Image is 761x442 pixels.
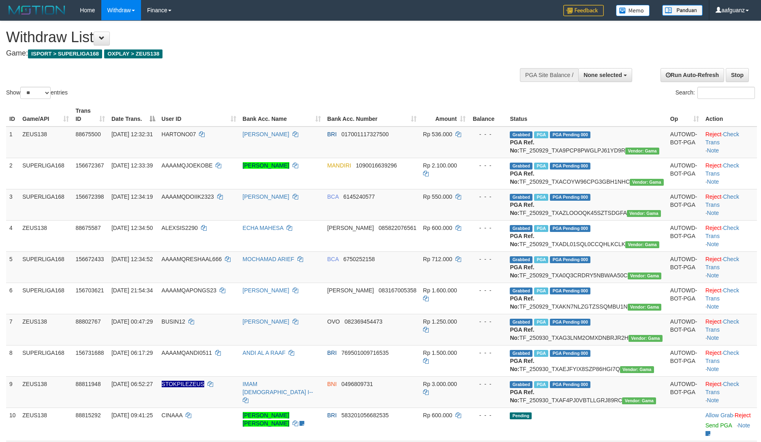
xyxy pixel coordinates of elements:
span: Marked by aafsoycanthlai [534,194,548,201]
span: Pending [510,412,532,419]
span: Grabbed [510,381,532,388]
td: · [702,408,757,441]
span: Marked by aafromsomean [534,350,548,357]
h4: Game: [6,49,499,58]
b: PGA Ref. No: [510,170,534,185]
span: PGA Pending [550,131,590,138]
span: Marked by aafsreyleap [534,381,548,388]
td: ZEUS138 [19,220,72,251]
th: ID [6,103,19,127]
b: PGA Ref. No: [510,233,534,247]
a: Reject [705,225,722,231]
span: BCA [327,256,339,262]
span: ISPORT > SUPERLIGA168 [28,49,102,58]
span: Marked by aafsreyleap [534,319,548,326]
span: Grabbed [510,194,532,201]
th: Op: activate to sort column ascending [667,103,702,127]
b: PGA Ref. No: [510,264,534,279]
span: Marked by aafchhiseyha [534,288,548,294]
td: ZEUS138 [19,314,72,345]
span: PGA Pending [550,194,590,201]
td: · · [702,127,757,158]
a: [PERSON_NAME] [243,131,289,137]
span: Rp 536.000 [423,131,452,137]
img: Feedback.jpg [563,5,604,16]
a: [PERSON_NAME] [243,287,289,294]
span: PGA Pending [550,163,590,170]
a: [PERSON_NAME] [PERSON_NAME] [243,412,289,427]
span: BNI [327,381,337,387]
a: Reject [705,162,722,169]
td: SUPERLIGA168 [19,189,72,220]
td: TF_250929_TXACOYW96CPG3GBH1NHC [507,158,667,189]
div: - - - [472,411,503,419]
td: · · [702,376,757,408]
span: [DATE] 12:33:39 [111,162,153,169]
span: Copy 0496809731 to clipboard [342,381,373,387]
a: [PERSON_NAME] [243,162,289,169]
span: Rp 3.000.000 [423,381,457,387]
div: - - - [472,380,503,388]
input: Search: [697,87,755,99]
a: Note [707,178,719,185]
a: Check Trans [705,131,739,146]
b: PGA Ref. No: [510,358,534,372]
td: ZEUS138 [19,127,72,158]
td: 10 [6,408,19,441]
span: [DATE] 21:54:34 [111,287,153,294]
th: Status [507,103,667,127]
span: 88815292 [75,412,100,418]
td: 2 [6,158,19,189]
td: · · [702,158,757,189]
span: PGA Pending [550,288,590,294]
td: · · [702,220,757,251]
span: Grabbed [510,319,532,326]
span: Marked by aafsoycanthlai [534,256,548,263]
span: Copy 017001117327500 to clipboard [342,131,389,137]
span: Copy 082369454473 to clipboard [344,318,382,325]
span: OVO [327,318,340,325]
span: Copy 085822076561 to clipboard [378,225,416,231]
td: TF_250929_TXAKN7NLZGTZSSQMBU1N [507,283,667,314]
span: Rp 1.600.000 [423,287,457,294]
span: BUSIN12 [162,318,185,325]
a: Run Auto-Refresh [661,68,724,82]
a: Check Trans [705,287,739,302]
span: Vendor URL: https://trx31.1velocity.biz [627,210,661,217]
span: AAAAMQDOIIK2323 [162,193,214,200]
a: Note [707,397,719,403]
a: Reject [705,287,722,294]
div: - - - [472,318,503,326]
span: BRI [327,412,337,418]
div: - - - [472,286,503,294]
span: PGA Pending [550,381,590,388]
b: PGA Ref. No: [510,295,534,310]
a: [PERSON_NAME] [243,193,289,200]
td: ZEUS138 [19,408,72,441]
img: Button%20Memo.svg [616,5,650,16]
td: TF_250930_TXAG3LNM2OMXDNBRJR2H [507,314,667,345]
a: Stop [726,68,749,82]
span: AAAAMQANDI0511 [162,350,212,356]
td: TF_250930_TXAEJFYIX8SZP86HGI7Q [507,345,667,376]
a: Check Trans [705,193,739,208]
a: Check Trans [705,225,739,239]
td: AUTOWD-BOT-PGA [667,127,702,158]
b: PGA Ref. No: [510,202,534,216]
span: Marked by aafpengsreynich [534,225,548,232]
span: Rp 1.500.000 [423,350,457,356]
a: Reject [705,256,722,262]
span: HARTONO07 [162,131,196,137]
span: · [705,412,735,418]
div: - - - [472,349,503,357]
span: Rp 550.000 [423,193,452,200]
span: ALEXSIS2290 [162,225,198,231]
span: Grabbed [510,350,532,357]
span: Grabbed [510,256,532,263]
span: 88675587 [75,225,100,231]
td: AUTOWD-BOT-PGA [667,251,702,283]
span: 88675500 [75,131,100,137]
img: panduan.png [662,5,703,16]
th: Amount: activate to sort column ascending [420,103,469,127]
b: PGA Ref. No: [510,326,534,341]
